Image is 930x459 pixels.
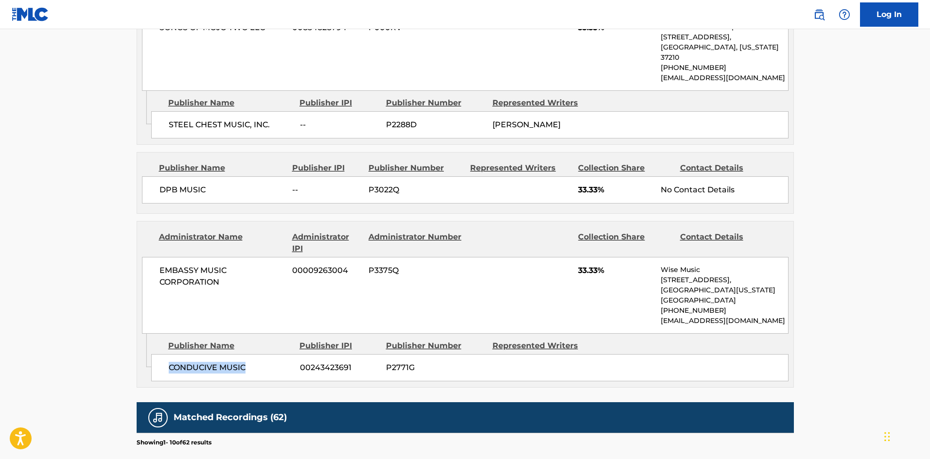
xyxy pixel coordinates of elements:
[152,412,164,424] img: Matched Recordings
[292,231,361,255] div: Administrator IPI
[174,412,287,423] h5: Matched Recordings (62)
[661,295,788,306] p: [GEOGRAPHIC_DATA]
[661,265,788,275] p: Wise Music
[159,231,285,255] div: Administrator Name
[492,97,592,109] div: Represented Writers
[661,32,788,42] p: [STREET_ADDRESS],
[300,362,379,374] span: 00243423691
[299,340,379,352] div: Publisher IPI
[680,162,774,174] div: Contact Details
[661,306,788,316] p: [PHONE_NUMBER]
[839,9,850,20] img: help
[292,184,361,196] span: --
[661,63,788,73] p: [PHONE_NUMBER]
[860,2,918,27] a: Log In
[680,231,774,255] div: Contact Details
[835,5,854,24] div: Help
[169,362,293,374] span: CONDUCIVE MUSIC
[368,162,463,174] div: Publisher Number
[368,231,463,255] div: Administrator Number
[881,412,930,459] iframe: Chat Widget
[159,184,285,196] span: DPB MUSIC
[159,265,285,288] span: EMBASSY MUSIC CORPORATION
[386,362,485,374] span: P2771G
[578,184,653,196] span: 33.33%
[661,275,788,285] p: [STREET_ADDRESS],
[809,5,829,24] a: Public Search
[12,7,49,21] img: MLC Logo
[159,162,285,174] div: Publisher Name
[292,162,361,174] div: Publisher IPI
[168,97,292,109] div: Publisher Name
[137,438,211,447] p: Showing 1 - 10 of 62 results
[884,422,890,451] div: Drag
[661,316,788,326] p: [EMAIL_ADDRESS][DOMAIN_NAME]
[661,285,788,295] p: [GEOGRAPHIC_DATA][US_STATE]
[813,9,825,20] img: search
[386,119,485,131] span: P2288D
[386,97,485,109] div: Publisher Number
[661,42,788,63] p: [GEOGRAPHIC_DATA], [US_STATE] 37210
[578,162,672,174] div: Collection Share
[661,184,788,196] div: No Contact Details
[492,340,592,352] div: Represented Writers
[169,119,293,131] span: STEEL CHEST MUSIC, INC.
[168,340,292,352] div: Publisher Name
[661,73,788,83] p: [EMAIL_ADDRESS][DOMAIN_NAME]
[470,162,571,174] div: Represented Writers
[368,184,463,196] span: P3022Q
[299,97,379,109] div: Publisher IPI
[578,231,672,255] div: Collection Share
[492,120,561,129] span: [PERSON_NAME]
[386,340,485,352] div: Publisher Number
[368,265,463,276] span: P3375Q
[300,119,379,131] span: --
[578,265,653,276] span: 33.33%
[292,265,361,276] span: 00009263004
